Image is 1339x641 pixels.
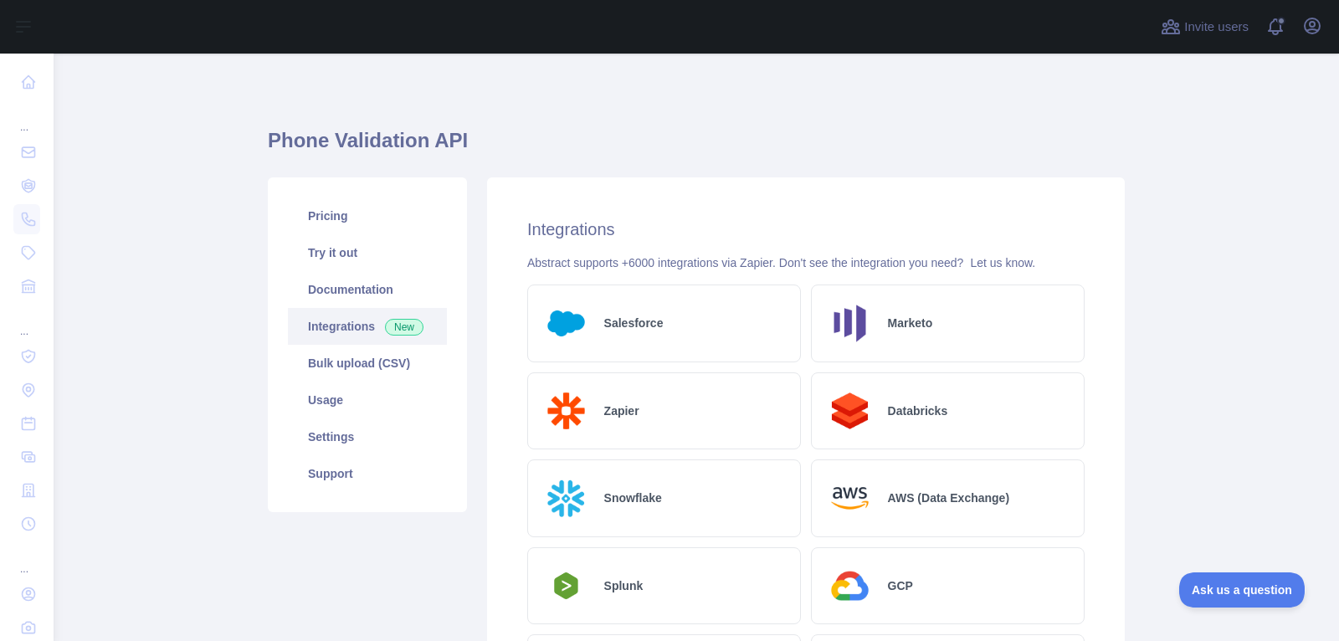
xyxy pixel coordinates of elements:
a: Documentation [288,271,447,308]
h1: Phone Validation API [268,127,1125,167]
img: Logo [541,474,591,523]
iframe: Toggle Customer Support [1179,572,1306,608]
span: Invite users [1184,18,1249,37]
img: Logo [541,387,591,436]
h2: AWS (Data Exchange) [888,490,1009,506]
div: ... [13,542,40,576]
a: Usage [288,382,447,418]
a: Pricing [288,197,447,234]
button: Invite users [1157,13,1252,40]
img: Logo [825,474,875,523]
img: Logo [825,562,875,611]
h2: Salesforce [604,315,664,331]
h2: Databricks [888,403,948,419]
img: Logo [825,299,875,348]
a: Let us know. [970,256,1035,269]
h2: Integrations [527,218,1085,241]
h2: GCP [888,577,913,594]
a: Try it out [288,234,447,271]
div: ... [13,100,40,134]
div: ... [13,305,40,338]
img: Logo [541,567,591,604]
h2: Splunk [604,577,644,594]
div: Abstract supports +6000 integrations via Zapier. Don't see the integration you need? [527,254,1085,271]
a: Bulk upload (CSV) [288,345,447,382]
img: Logo [825,387,875,436]
h2: Marketo [888,315,933,331]
h2: Snowflake [604,490,662,506]
img: Logo [541,299,591,348]
a: Support [288,455,447,492]
a: Settings [288,418,447,455]
a: Integrations New [288,308,447,345]
span: New [385,319,423,336]
h2: Zapier [604,403,639,419]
